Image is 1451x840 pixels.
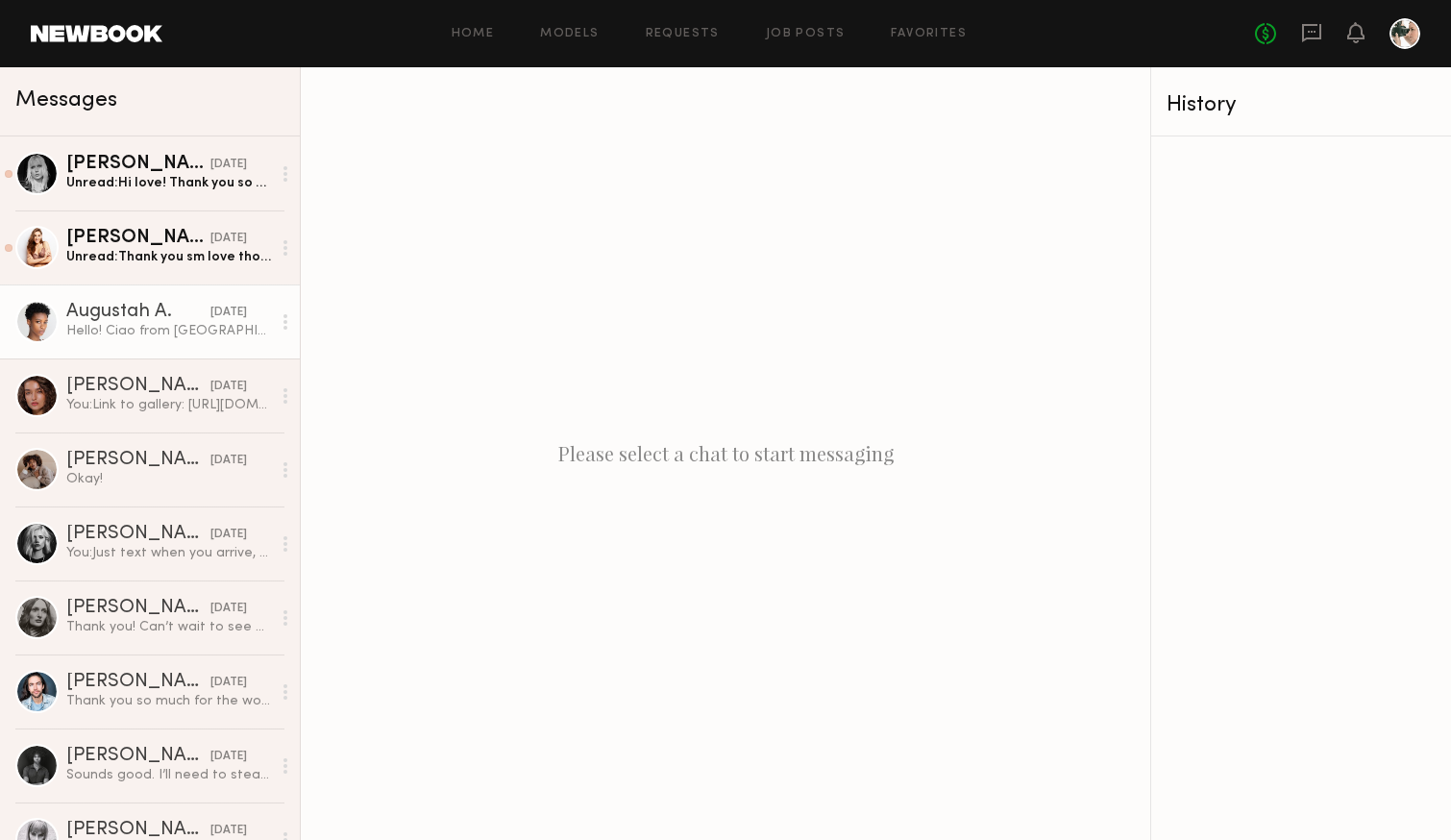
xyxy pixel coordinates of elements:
[66,747,210,766] div: [PERSON_NAME]
[891,28,967,40] a: Favorites
[66,155,210,174] div: [PERSON_NAME]
[210,600,247,618] div: [DATE]
[66,396,271,414] div: You: Link to gallery: [URL][DOMAIN_NAME]
[66,544,271,562] div: You: Just text when you arrive, we're in room 409. cell: [PHONE_NUMBER] if you need me to come gr...
[15,89,117,111] span: Messages
[66,377,210,396] div: [PERSON_NAME]
[66,322,271,340] div: Hello! Ciao from [GEOGRAPHIC_DATA]. I wanted to check in on the photos! here’s my email just in c...
[210,304,247,322] div: [DATE]
[66,174,271,192] div: Unread: Hi love! Thank you so much! I’m obsessed with this pics 😍
[301,67,1150,840] div: Please select a chat to start messaging
[1167,94,1436,116] div: History
[766,28,846,40] a: Job Posts
[66,599,210,618] div: [PERSON_NAME]
[540,28,599,40] a: Models
[66,766,271,784] div: Sounds good. I’ll need to steam some clothes super quick upon arrival so wanted to see if they ha...
[210,822,247,840] div: [DATE]
[210,452,247,470] div: [DATE]
[210,156,247,174] div: [DATE]
[66,303,210,322] div: Augustah A.
[452,28,495,40] a: Home
[66,673,210,692] div: [PERSON_NAME]
[66,451,210,470] div: [PERSON_NAME]
[210,526,247,544] div: [DATE]
[66,618,271,636] div: Thank you! Can’t wait to see everything :) Instagram @rebeccahanobik
[210,748,247,766] div: [DATE]
[66,525,210,544] div: [PERSON_NAME]
[210,230,247,248] div: [DATE]
[66,470,271,488] div: Okay!
[210,378,247,396] div: [DATE]
[66,692,271,710] div: Thank you so much for the wonderful shoot!
[210,674,247,692] div: [DATE]
[66,821,210,840] div: [PERSON_NAME]
[66,229,210,248] div: [PERSON_NAME]
[66,248,271,266] div: Unread: Thank you sm love those 😍
[646,28,720,40] a: Requests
